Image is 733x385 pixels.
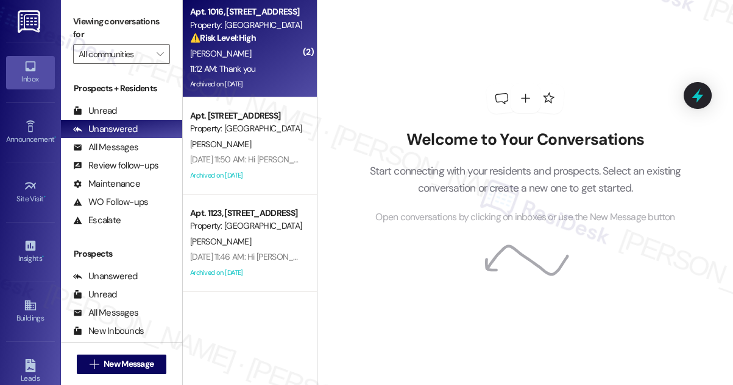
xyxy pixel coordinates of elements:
img: ResiDesk Logo [18,10,43,33]
i:  [157,49,163,59]
div: Unread [73,105,117,117]
span: Open conversations by clicking on inboxes or use the New Message button [375,210,675,225]
div: Apt. 1123, [STREET_ADDRESS] [190,207,303,220]
span: [PERSON_NAME] [190,48,251,59]
div: Prospects [61,248,182,260]
div: Apt. 1016, [STREET_ADDRESS] [190,5,303,18]
div: Unanswered [73,270,138,283]
div: Archived on [DATE] [189,168,304,183]
div: Unanswered [73,123,138,136]
i:  [90,359,99,369]
span: • [54,133,56,142]
h2: Welcome to Your Conversations [351,130,699,150]
span: • [42,252,44,261]
div: Unread [73,288,117,301]
div: Archived on [DATE] [189,77,304,92]
span: [PERSON_NAME] [190,139,251,150]
div: New Inbounds [73,325,144,338]
div: WO Follow-ups [73,196,148,209]
div: All Messages [73,307,138,319]
span: [PERSON_NAME] [190,236,251,247]
span: • [44,193,46,201]
a: Buildings [6,295,55,328]
div: Escalate [73,214,121,227]
div: Maintenance [73,178,140,190]
div: All Messages [73,141,138,154]
div: Apt. [STREET_ADDRESS] [190,109,303,122]
span: New Message [104,358,154,370]
div: Archived on [DATE] [189,265,304,280]
button: New Message [77,355,167,374]
div: 11:12 AM: Thank you [190,63,256,74]
a: Site Visit • [6,176,55,209]
label: Viewing conversations for [73,12,170,44]
div: Prospects + Residents [61,82,182,95]
div: Property: [GEOGRAPHIC_DATA] [190,122,303,135]
a: Insights • [6,235,55,268]
p: Start connecting with your residents and prospects. Select an existing conversation or create a n... [351,162,699,197]
strong: ⚠️ Risk Level: High [190,32,256,43]
div: Property: [GEOGRAPHIC_DATA] [190,220,303,232]
div: Review follow-ups [73,159,158,172]
input: All communities [79,44,150,64]
a: Inbox [6,56,55,89]
div: Property: [GEOGRAPHIC_DATA] [190,19,303,32]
